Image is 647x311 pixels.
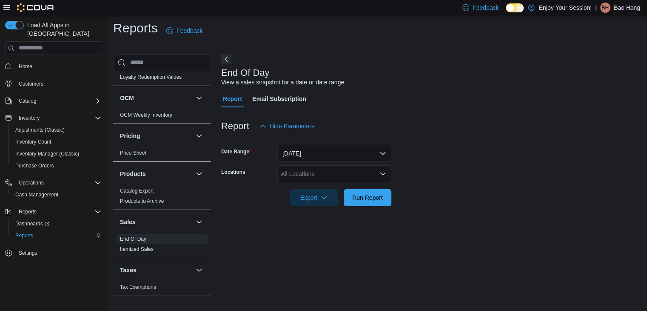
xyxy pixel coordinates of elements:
[120,170,192,178] button: Products
[15,162,54,169] span: Purchase Orders
[120,150,146,156] span: Price Sheet
[15,61,36,72] a: Home
[277,145,391,162] button: [DATE]
[600,3,610,13] div: Bao Hang
[12,190,62,200] a: Cash Management
[113,186,211,210] div: Products
[120,246,154,253] span: Itemized Sales
[12,230,101,241] span: Reports
[15,138,51,145] span: Inventory Count
[270,122,314,130] span: Hide Parameters
[506,3,524,12] input: Dark Mode
[9,148,105,160] button: Inventory Manager (Classic)
[15,150,79,157] span: Inventory Manager (Classic)
[15,79,47,89] a: Customers
[379,170,386,177] button: Open list of options
[120,170,146,178] h3: Products
[352,193,383,202] span: Run Report
[221,54,231,64] button: Next
[17,3,55,12] img: Cova
[539,3,592,13] p: Enjoy Your Session!
[15,61,101,72] span: Home
[194,265,204,275] button: Taxes
[601,3,609,13] span: BH
[194,217,204,227] button: Sales
[15,220,49,227] span: Dashboards
[15,96,40,106] button: Catalog
[614,3,640,13] p: Bao Hang
[113,234,211,258] div: Sales
[120,218,192,226] button: Sales
[2,247,105,259] button: Settings
[256,118,318,135] button: Hide Parameters
[5,57,101,282] nav: Complex example
[221,68,270,78] h3: End Of Day
[113,282,211,296] div: Taxes
[120,187,154,194] span: Catalog Export
[12,137,101,147] span: Inventory Count
[177,26,202,35] span: Feedback
[344,189,391,206] button: Run Report
[12,219,53,229] a: Dashboards
[120,266,192,274] button: Taxes
[12,149,101,159] span: Inventory Manager (Classic)
[9,230,105,242] button: Reports
[113,20,158,37] h1: Reports
[9,124,105,136] button: Adjustments (Classic)
[15,127,65,133] span: Adjustments (Classic)
[24,21,101,38] span: Load All Apps in [GEOGRAPHIC_DATA]
[223,90,242,107] span: Report
[15,96,101,106] span: Catalog
[12,125,68,135] a: Adjustments (Classic)
[15,207,101,217] span: Reports
[15,207,40,217] button: Reports
[120,94,134,102] h3: OCM
[12,161,101,171] span: Purchase Orders
[15,113,43,123] button: Inventory
[15,248,40,258] a: Settings
[113,62,211,86] div: Loyalty
[221,78,346,87] div: View a sales snapshot for a date or date range.
[120,132,192,140] button: Pricing
[120,150,146,156] a: Price Sheet
[12,149,83,159] a: Inventory Manager (Classic)
[120,188,154,194] a: Catalog Export
[12,219,101,229] span: Dashboards
[252,90,306,107] span: Email Subscription
[2,78,105,90] button: Customers
[120,74,182,80] a: Loyalty Redemption Values
[19,179,44,186] span: Operations
[163,22,206,39] a: Feedback
[120,112,172,118] a: OCM Weekly Inventory
[120,236,146,242] span: End Of Day
[194,169,204,179] button: Products
[19,63,32,70] span: Home
[113,110,211,124] div: OCM
[194,131,204,141] button: Pricing
[9,189,105,201] button: Cash Management
[12,125,101,135] span: Adjustments (Classic)
[2,60,105,72] button: Home
[19,81,43,87] span: Customers
[120,284,156,290] a: Tax Exemptions
[221,148,251,155] label: Date Range
[120,132,140,140] h3: Pricing
[113,148,211,161] div: Pricing
[15,78,101,89] span: Customers
[120,236,146,242] a: End Of Day
[12,190,101,200] span: Cash Management
[595,3,597,13] p: |
[19,208,37,215] span: Reports
[2,177,105,189] button: Operations
[2,206,105,218] button: Reports
[15,191,58,198] span: Cash Management
[221,121,249,131] h3: Report
[221,169,245,176] label: Locations
[295,189,333,206] span: Export
[120,94,192,102] button: OCM
[194,93,204,103] button: OCM
[19,115,40,121] span: Inventory
[15,232,33,239] span: Reports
